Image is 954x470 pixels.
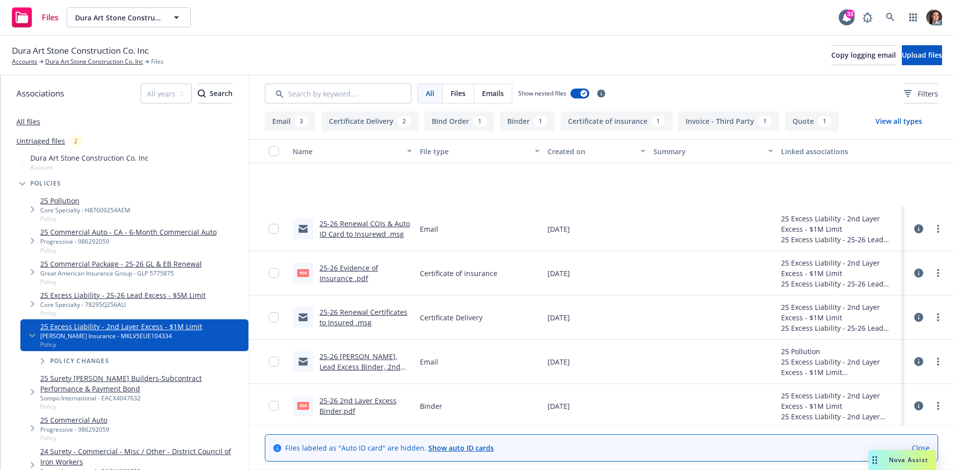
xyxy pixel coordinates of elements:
[40,246,217,255] span: Policy
[424,111,494,131] button: Bind Order
[500,111,555,131] button: Binder
[777,139,904,163] button: Linked associations
[397,116,411,127] div: 2
[75,12,161,23] span: Dura Art Stone Construction Co. Inc
[932,267,944,279] a: more
[880,7,900,27] a: Search
[889,456,928,464] span: Nova Assist
[40,206,130,214] div: Core Specialty - H87609254AEM
[297,402,309,409] span: pdf
[269,146,279,156] input: Select all
[297,269,309,277] span: pdf
[319,307,407,327] a: 25-26 Renewal Certificates to Insured .msg
[781,279,900,289] div: 25 Excess Liability - 25-26 Lead Excess - $5M Limit
[40,300,206,309] div: Core Specialty - 78295Q256ALI
[40,425,109,434] div: Progressive - 986292059
[903,7,923,27] a: Switch app
[269,268,279,278] input: Toggle Row Selected
[869,450,881,470] div: Drag to move
[420,312,482,323] span: Certificate Delivery
[858,7,877,27] a: Report a Bug
[50,358,109,364] span: Policy changes
[265,84,411,103] input: Search by keyword...
[428,443,494,453] a: Show auto ID cards
[40,321,202,332] a: 25 Excess Liability - 2nd Layer Excess - $1M Limit
[269,224,279,234] input: Toggle Row Selected
[293,146,401,157] div: Name
[40,290,206,300] a: 25 Excess Liability - 25-26 Lead Excess - $5M Limit
[269,312,279,322] input: Toggle Row Selected
[560,111,672,131] button: Certificate of insurance
[420,224,438,234] span: Email
[8,3,63,31] a: Files
[416,139,543,163] button: File type
[289,139,416,163] button: Name
[40,259,202,269] a: 25 Commercial Package - 25-26 GL & EB Renewal
[781,346,900,357] div: 25 Pollution
[781,234,900,245] div: 25 Excess Liability - 25-26 Lead Excess - $5M Limit
[265,111,316,131] button: Email
[319,219,410,239] a: 25-26 Renewal COIs & Auto ID Card to Insurewd .msg
[40,309,206,317] span: Policy
[781,390,900,411] div: 25 Excess Liability - 2nd Layer Excess - $1M Limit
[16,117,40,126] a: All files
[781,146,900,157] div: Linked associations
[40,415,109,425] a: 25 Commercial Auto
[785,111,839,131] button: Quote
[30,153,149,163] span: Dura Art Stone Construction Co. Inc
[932,223,944,235] a: more
[12,57,37,66] a: Accounts
[781,323,900,333] div: 25 Excess Liability - 25-26 Lead Excess - $5M Limit
[818,116,831,127] div: 1
[831,45,896,65] button: Copy logging email
[902,50,942,60] span: Upload files
[781,302,900,323] div: 25 Excess Liability - 2nd Layer Excess - $1M Limit
[932,400,944,412] a: more
[781,357,900,377] div: 25 Excess Liability - 2nd Layer Excess - $1M Limit
[904,84,938,103] button: Filters
[269,357,279,367] input: Toggle Row Selected
[40,373,244,394] a: 25 Surety [PERSON_NAME] Builders-Subcontract Performance & Payment Bond
[548,224,570,234] span: [DATE]
[30,163,149,172] span: Account
[649,139,777,163] button: Summary
[295,116,308,127] div: 3
[69,135,82,147] div: 2
[319,263,378,283] a: 25-26 Evidence of Insurance .pdf
[40,214,130,223] span: Policy
[321,111,418,131] button: Certificate Delivery
[548,268,570,279] span: [DATE]
[451,88,466,98] span: Files
[912,443,930,453] a: Close
[319,352,406,413] a: 25-26 [PERSON_NAME], Lead Excess Binder, 2nd Layer Excess Binder, Pollution [PERSON_NAME] & Renew...
[678,111,779,131] button: Invoice - Third Party
[151,57,163,66] span: Files
[518,89,566,97] span: Show nested files
[651,116,665,127] div: 1
[548,146,635,157] div: Created on
[932,311,944,323] a: more
[285,443,494,453] span: Files labeled as "Auto ID card" are hidden.
[781,258,900,279] div: 25 Excess Liability - 2nd Layer Excess - $1M Limit
[918,89,938,99] span: Filters
[40,340,202,349] span: Policy
[198,84,233,103] button: SearchSearch
[926,9,942,25] img: photo
[40,227,217,237] a: 25 Commercial Auto - CA - 6-Month Commercial Auto
[781,213,900,234] div: 25 Excess Liability - 2nd Layer Excess - $1M Limit
[16,87,64,100] span: Associations
[40,434,109,442] span: Policy
[426,88,434,98] span: All
[67,7,191,27] button: Dura Art Stone Construction Co. Inc
[16,136,65,146] a: Untriaged files
[42,13,59,21] span: Files
[12,44,149,57] span: Dura Art Stone Construction Co. Inc
[40,278,202,286] span: Policy
[473,116,486,127] div: 1
[198,90,206,97] svg: Search
[544,139,650,163] button: Created on
[902,45,942,65] button: Upload files
[40,195,130,206] a: 25 Pollution
[420,268,497,279] span: Certificate of insurance
[869,450,936,470] button: Nova Assist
